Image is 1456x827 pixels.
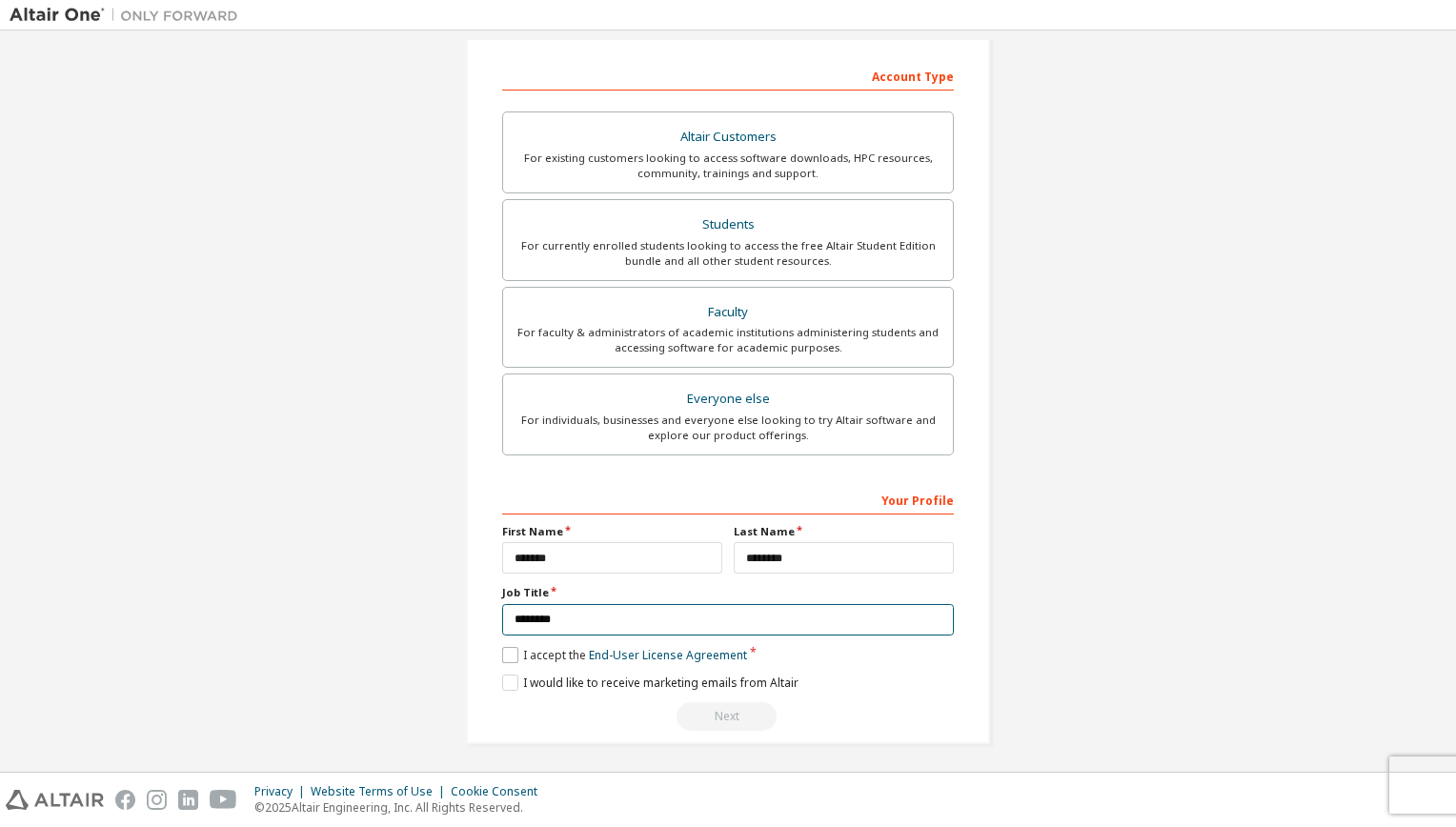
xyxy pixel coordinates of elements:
[515,151,941,181] div: For existing customers looking to access software downloads, HPC resources, community, trainings ...
[502,647,747,663] label: I accept the
[254,784,311,799] div: Privacy
[502,675,799,691] label: I would like to receive marketing emails from Altair
[515,124,941,151] div: Altair Customers
[515,386,941,413] div: Everyone else
[210,790,237,810] img: youtube.svg
[178,790,198,810] img: linkedin.svg
[502,524,722,539] label: First Name
[254,799,549,816] p: © 2025 Altair Engineering, Inc. All Rights Reserved.
[515,238,941,269] div: For currently enrolled students looking to access the free Altair Student Edition bundle and all ...
[147,790,167,810] img: instagram.svg
[734,524,954,539] label: Last Name
[589,647,747,663] a: End-User License Agreement
[115,790,135,810] img: facebook.svg
[311,784,451,799] div: Website Terms of Use
[10,6,248,25] img: Altair One
[502,60,954,91] div: Account Type
[515,325,941,355] div: For faculty & administrators of academic institutions administering students and accessing softwa...
[515,212,941,238] div: Students
[515,299,941,326] div: Faculty
[515,413,941,443] div: For individuals, businesses and everyone else looking to try Altair software and explore our prod...
[451,784,549,799] div: Cookie Consent
[502,484,954,514] div: Your Profile
[6,790,104,810] img: altair_logo.svg
[502,702,954,731] div: Email already exists
[502,585,954,600] label: Job Title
